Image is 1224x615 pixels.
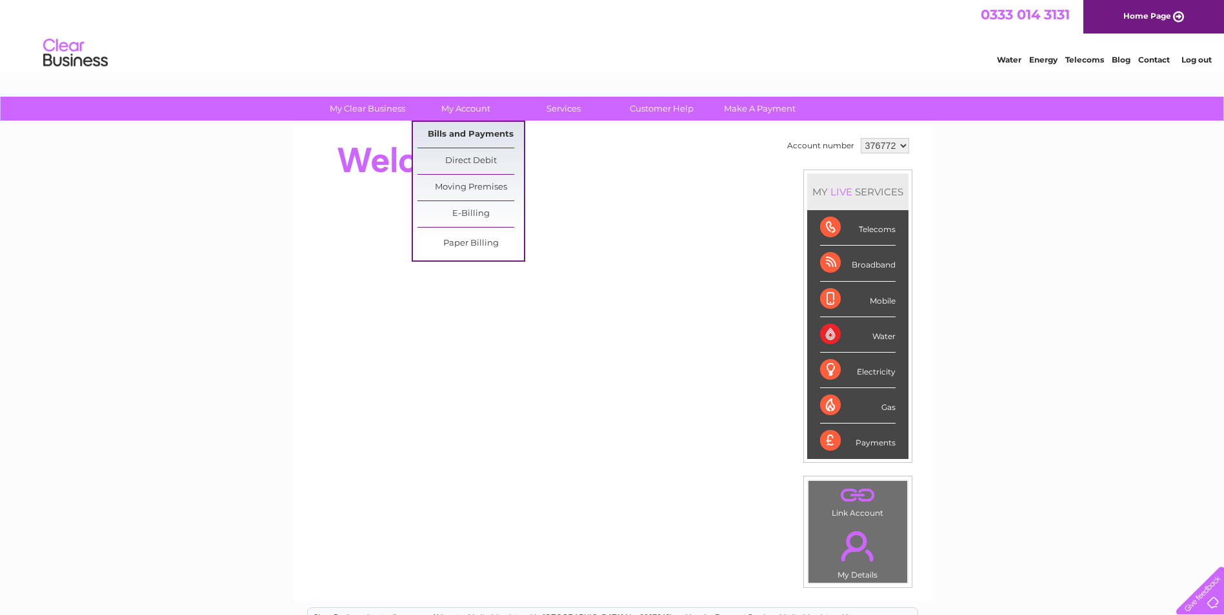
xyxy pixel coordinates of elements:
[417,175,524,200] a: Moving Premises
[412,97,519,121] a: My Account
[820,282,896,317] div: Mobile
[510,97,617,121] a: Services
[808,480,908,521] td: Link Account
[807,173,908,210] div: MY SERVICES
[820,210,896,246] div: Telecoms
[1029,55,1058,64] a: Energy
[997,55,1021,64] a: Water
[820,353,896,388] div: Electricity
[1065,55,1104,64] a: Telecoms
[1112,55,1130,64] a: Blog
[417,231,524,257] a: Paper Billing
[707,97,813,121] a: Make A Payment
[608,97,715,121] a: Customer Help
[1138,55,1170,64] a: Contact
[820,246,896,281] div: Broadband
[808,520,908,583] td: My Details
[820,424,896,458] div: Payments
[417,122,524,148] a: Bills and Payments
[820,388,896,424] div: Gas
[784,135,858,157] td: Account number
[812,523,904,569] a: .
[43,34,108,73] img: logo.png
[812,484,904,507] a: .
[308,7,918,63] div: Clear Business is a trading name of Verastar Limited (registered in [GEOGRAPHIC_DATA] No. 3667643...
[417,148,524,174] a: Direct Debit
[417,201,524,227] a: E-Billing
[314,97,421,121] a: My Clear Business
[820,317,896,353] div: Water
[828,186,855,198] div: LIVE
[981,6,1070,23] a: 0333 014 3131
[1181,55,1212,64] a: Log out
